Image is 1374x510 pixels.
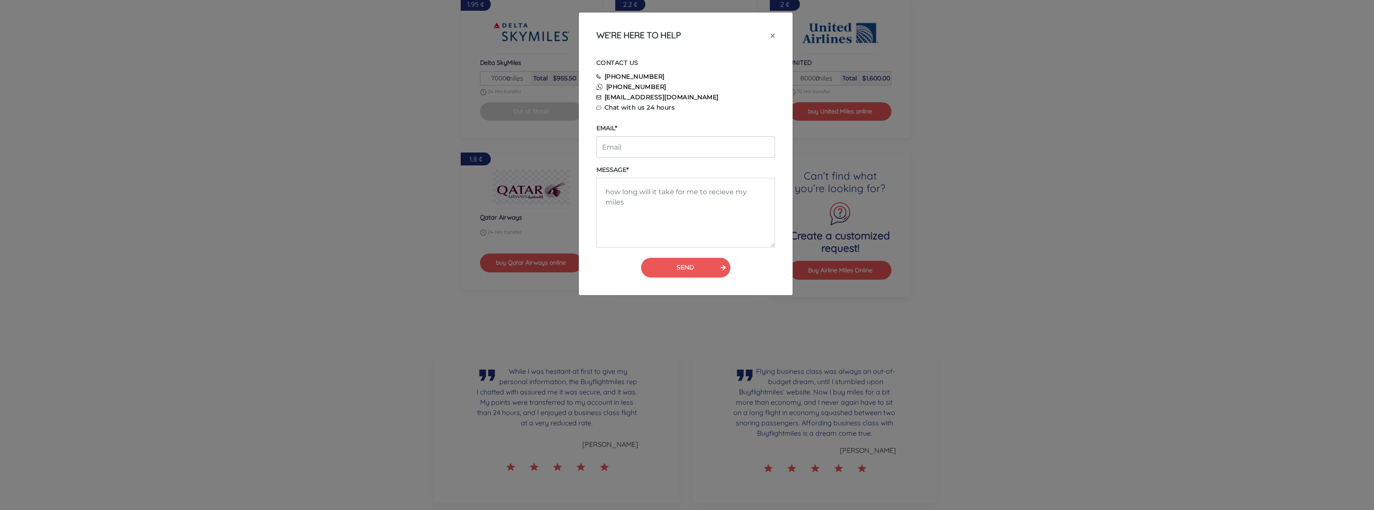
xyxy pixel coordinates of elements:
[596,59,638,67] span: CONTACT US
[605,73,665,80] a: [PHONE_NUMBER]
[605,93,719,101] a: [EMAIL_ADDRESS][DOMAIN_NAME]
[606,83,666,91] a: [PHONE_NUMBER]
[596,124,617,133] label: EMAIL*
[641,258,730,278] button: SEND
[596,165,629,174] label: MESSAGE*
[596,30,681,40] h5: WE’RE HERE TO HELP
[596,106,601,110] img: message icon
[596,84,603,90] img: whatsapp icon
[596,136,775,158] input: Email
[770,29,775,42] span: ×
[605,104,675,111] span: Chat with us 24 hours
[763,23,782,47] button: Close
[596,74,601,79] img: phone icon
[596,95,601,99] img: email icon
